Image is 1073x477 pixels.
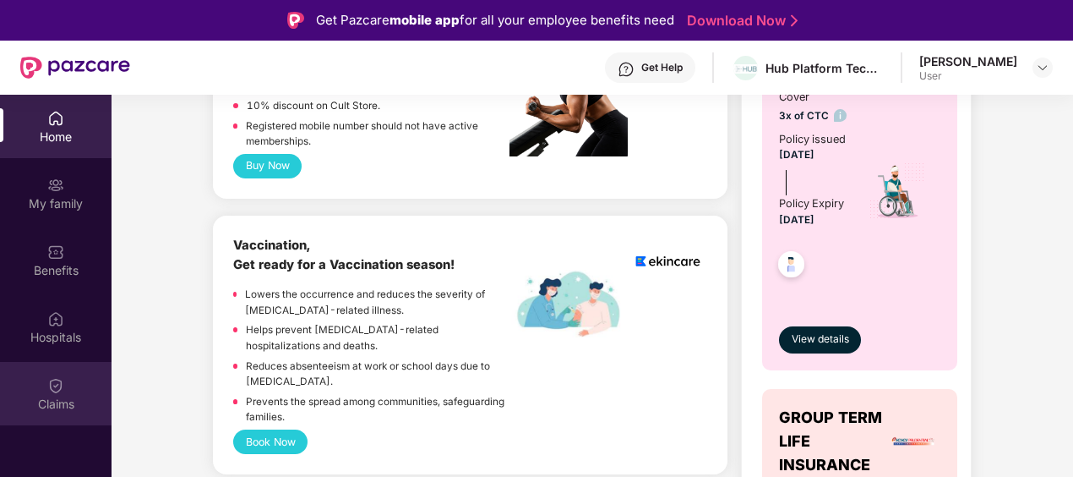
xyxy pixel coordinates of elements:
[641,61,683,74] div: Get Help
[245,287,509,318] p: Lowers the occurrence and reduces the severity of [MEDICAL_DATA]-related illness.
[792,332,849,348] span: View details
[246,118,509,150] p: Registered mobile number should not have active memberships.
[47,244,64,260] img: svg+xml;base64,PHN2ZyBpZD0iQmVuZWZpdHMiIHhtbG5zPSJodHRwOi8vd3d3LnczLm9yZy8yMDAwL3N2ZyIgd2lkdGg9Ij...
[233,154,302,178] button: Buy Now
[20,57,130,79] img: New Pazcare Logo
[771,246,812,288] img: svg+xml;base64,PHN2ZyB4bWxucz0iaHR0cDovL3d3dy53My5vcmcvMjAwMC9zdmciIHdpZHRoPSI0OC45NDMiIGhlaWdodD...
[779,326,861,354] button: View details
[246,322,509,354] p: Helps prevent [MEDICAL_DATA]-related hospitalizations and deaths.
[233,238,455,272] b: Vaccination, Get ready for a Vaccination season!
[287,12,304,29] img: Logo
[1036,61,1049,74] img: svg+xml;base64,PHN2ZyBpZD0iRHJvcGRvd24tMzJ4MzIiIHhtbG5zPSJodHRwOi8vd3d3LnczLm9yZy8yMDAwL3N2ZyIgd2...
[47,377,64,394] img: svg+xml;base64,PHN2ZyBpZD0iQ2xhaW0iIHhtbG5zPSJodHRwOi8vd3d3LnczLm9yZy8yMDAwL3N2ZyIgd2lkdGg9IjIwIi...
[247,98,380,114] p: 10% discount on Cult Store.
[246,359,510,390] p: Reduces absenteeism at work or school days due to [MEDICAL_DATA].
[509,270,628,337] img: labelEkincare.png
[779,214,814,226] span: [DATE]
[779,89,847,106] span: Cover
[765,60,884,76] div: Hub Platform Technology Partners ([GEOGRAPHIC_DATA]) Private Limited
[779,131,846,148] div: Policy issued
[687,12,792,30] a: Download Now
[316,10,674,30] div: Get Pazcare for all your employee benefits need
[919,53,1017,69] div: [PERSON_NAME]
[47,310,64,327] img: svg+xml;base64,PHN2ZyBpZD0iSG9zcGl0YWxzIiB4bWxucz0iaHR0cDovL3d3dy53My5vcmcvMjAwMC9zdmciIHdpZHRoPS...
[791,12,798,30] img: Stroke
[834,109,847,122] img: info
[779,108,847,124] span: 3x of CTC
[733,64,758,74] img: hub_logo_light.png
[779,149,814,161] span: [DATE]
[47,110,64,127] img: svg+xml;base64,PHN2ZyBpZD0iSG9tZSIgeG1sbnM9Imh0dHA6Ly93d3cudzMub3JnLzIwMDAvc3ZnIiB3aWR0aD0iMjAiIG...
[47,177,64,194] img: svg+xml;base64,PHN2ZyB3aWR0aD0iMjAiIGhlaWdodD0iMjAiIHZpZXdCb3g9IjAgMCAyMCAyMCIgZmlsbD0ibm9uZSIgeG...
[618,61,635,78] img: svg+xml;base64,PHN2ZyBpZD0iSGVscC0zMngzMiIgeG1sbnM9Imh0dHA6Ly93d3cudzMub3JnLzIwMDAvc3ZnIiB3aWR0aD...
[246,394,509,425] p: Prevents the spread among communities, safeguarding families.
[919,69,1017,83] div: User
[868,162,926,221] img: icon
[779,195,844,212] div: Policy Expiry
[891,419,936,464] img: insurerLogo
[233,430,308,454] button: Book Now
[389,12,460,28] strong: mobile app
[629,236,708,287] img: logoEkincare.png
